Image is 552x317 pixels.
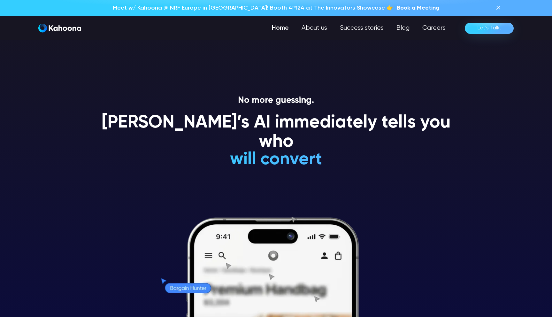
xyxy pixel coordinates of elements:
a: Success stories [333,22,390,35]
a: Home [265,22,295,35]
p: Meet w/ Kahoona @ NRF Europe in [GEOGRAPHIC_DATA]! Booth 4P124 at The Innovators Showcase 👉 [113,4,394,12]
a: Blog [390,22,416,35]
img: Kahoona logo white [38,24,81,33]
p: No more guessing. [94,95,458,106]
h1: [PERSON_NAME]’s AI immediately tells you who [94,113,458,151]
a: About us [295,22,333,35]
a: Careers [416,22,452,35]
a: Book a Meeting [397,4,439,12]
a: Kahoona logo blackKahoona logo white [38,24,81,33]
a: Let’s Talk! [465,23,514,34]
div: Let’s Talk! [478,23,501,33]
span: Book a Meeting [397,5,439,11]
h1: will convert [182,150,370,169]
